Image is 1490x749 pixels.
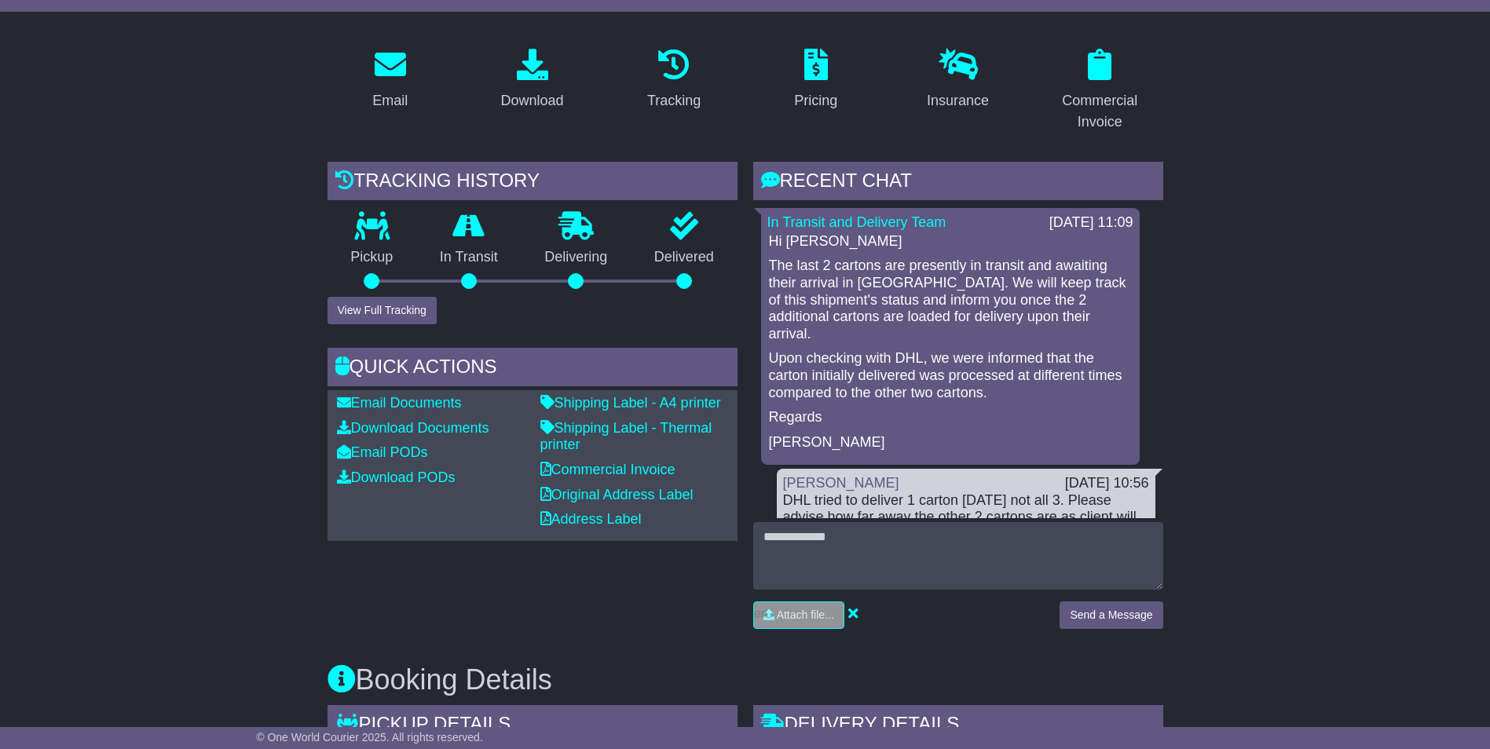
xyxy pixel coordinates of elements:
[540,511,642,527] a: Address Label
[753,162,1163,204] div: RECENT CHAT
[637,43,711,117] a: Tracking
[372,90,408,111] div: Email
[783,492,1149,543] div: DHL tried to deliver 1 carton [DATE] not all 3. Please advise how far away the other 2 cartons ar...
[1037,43,1163,138] a: Commercial Invoice
[540,395,721,411] a: Shipping Label - A4 printer
[540,420,712,453] a: Shipping Label - Thermal printer
[540,462,675,477] a: Commercial Invoice
[631,249,738,266] p: Delivered
[927,90,989,111] div: Insurance
[328,705,738,747] div: Pickup Details
[1065,475,1149,492] div: [DATE] 10:56
[362,43,418,117] a: Email
[490,43,573,117] a: Download
[328,297,437,324] button: View Full Tracking
[1060,601,1162,629] button: Send a Message
[769,258,1132,342] p: The last 2 cartons are presently in transit and awaiting their arrival in [GEOGRAPHIC_DATA]. We w...
[337,469,456,485] a: Download PODs
[769,434,1132,451] p: [PERSON_NAME]
[917,43,999,117] a: Insurance
[767,214,946,230] a: In Transit and Delivery Team
[500,90,563,111] div: Download
[1047,90,1153,133] div: Commercial Invoice
[337,444,428,460] a: Email PODs
[769,350,1132,401] p: Upon checking with DHL, we were informed that the carton initially delivered was processed at dif...
[540,487,694,502] a: Original Address Label
[256,731,483,744] span: © One World Courier 2025. All rights reserved.
[337,420,489,436] a: Download Documents
[522,249,632,266] p: Delivering
[784,43,848,117] a: Pricing
[1049,214,1133,232] div: [DATE] 11:09
[783,475,899,491] a: [PERSON_NAME]
[769,233,1132,250] p: Hi [PERSON_NAME]
[416,249,522,266] p: In Transit
[337,395,462,411] a: Email Documents
[753,705,1163,747] div: Delivery Details
[647,90,701,111] div: Tracking
[328,664,1163,696] h3: Booking Details
[794,90,837,111] div: Pricing
[328,249,417,266] p: Pickup
[769,409,1132,426] p: Regards
[328,348,738,390] div: Quick Actions
[328,162,738,204] div: Tracking history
